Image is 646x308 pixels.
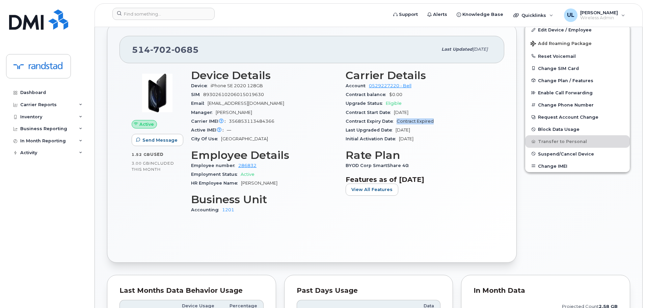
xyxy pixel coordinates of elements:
[521,13,546,18] span: Quicklinks
[191,181,241,186] span: HR Employee Name
[473,47,488,52] span: [DATE]
[132,152,150,157] span: 1.52 GB
[132,45,199,55] span: 514
[132,161,174,172] span: included this month
[238,163,257,168] a: 286832
[132,134,183,146] button: Send Message
[538,78,593,83] span: Change Plan / Features
[525,62,630,74] button: Change SIM Card
[525,135,630,147] button: Transfer to Personal
[346,101,386,106] span: Upgrade Status
[346,136,399,141] span: Initial Activation Date
[150,152,164,157] span: used
[388,8,423,21] a: Support
[538,151,594,156] span: Suspend/Cancel Device
[191,163,238,168] span: Employee number
[346,92,389,97] span: Contract balance
[346,127,396,133] span: Last Upgraded Date
[474,287,618,294] div: In Month Data
[441,47,473,52] span: Last updated
[191,193,338,206] h3: Business Unit
[216,110,252,115] span: [PERSON_NAME]
[462,11,503,18] span: Knowledge Base
[346,175,492,184] h3: Features as of [DATE]
[227,127,231,133] span: —
[525,148,630,160] button: Suspend/Cancel Device
[389,92,402,97] span: $0.00
[191,69,338,81] h3: Device Details
[369,83,411,88] a: 0529227220 - Bell
[132,161,150,166] span: 3.00 GB
[423,8,452,21] a: Alerts
[119,287,264,294] div: Last Months Data Behavior Usage
[559,8,630,22] div: Uraib Lakhani
[399,11,418,18] span: Support
[137,73,178,113] img: image20231002-3703462-2fle3a.jpeg
[191,101,208,106] span: Email
[394,110,408,115] span: [DATE]
[396,127,410,133] span: [DATE]
[525,87,630,99] button: Enable Call Forwarding
[191,110,216,115] span: Manager
[538,90,593,95] span: Enable Call Forwarding
[211,83,263,88] span: iPhone SE 2020 128GB
[567,11,574,19] span: UL
[191,83,211,88] span: Device
[229,119,274,124] span: 356853113484366
[399,136,413,141] span: [DATE]
[171,45,199,55] span: 0685
[509,8,558,22] div: Quicklinks
[191,127,227,133] span: Active IMEI
[525,160,630,172] button: Change IMEI
[346,110,394,115] span: Contract Start Date
[346,83,369,88] span: Account
[297,287,441,294] div: Past Days Usage
[150,45,171,55] span: 702
[346,184,398,196] button: View All Features
[208,101,284,106] span: [EMAIL_ADDRESS][DOMAIN_NAME]
[203,92,264,97] span: 89302610206015019630
[525,111,630,123] button: Request Account Change
[346,149,492,161] h3: Rate Plan
[191,119,229,124] span: Carrier IMEI
[191,92,203,97] span: SIM
[191,172,241,177] span: Employment Status
[142,137,178,143] span: Send Message
[525,36,630,50] button: Add Roaming Package
[580,15,618,21] span: Wireless Admin
[525,99,630,111] button: Change Phone Number
[241,172,254,177] span: Active
[525,50,630,62] button: Reset Voicemail
[386,101,402,106] span: Eligible
[397,119,434,124] span: Contract Expired
[346,163,412,168] span: BYOD Corp SmartShare 40
[191,207,222,212] span: Accounting
[112,8,215,20] input: Find something...
[191,149,338,161] h3: Employee Details
[346,119,397,124] span: Contract Expiry Date
[222,207,234,212] a: 1201
[525,24,630,36] a: Edit Device / Employee
[351,186,393,193] span: View All Features
[139,121,154,127] span: Active
[433,11,447,18] span: Alerts
[452,8,508,21] a: Knowledge Base
[525,74,630,87] button: Change Plan / Features
[580,10,618,15] span: [PERSON_NAME]
[241,181,277,186] span: [PERSON_NAME]
[191,136,221,141] span: City Of Use
[221,136,268,141] span: [GEOGRAPHIC_DATA]
[346,69,492,81] h3: Carrier Details
[531,41,592,47] span: Add Roaming Package
[525,123,630,135] button: Block Data Usage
